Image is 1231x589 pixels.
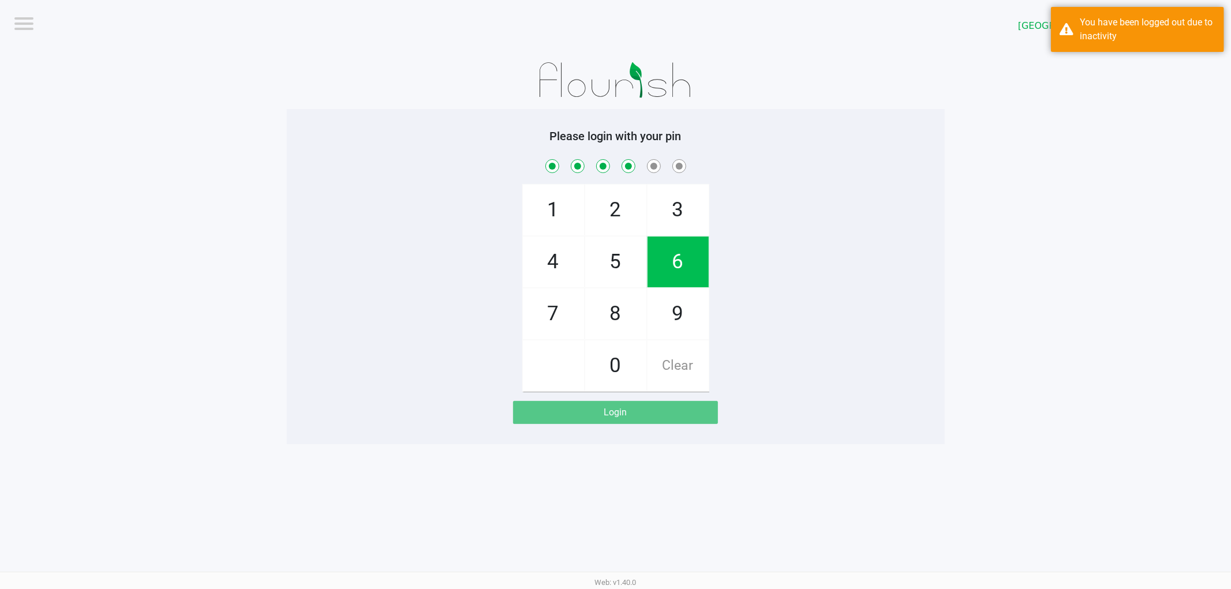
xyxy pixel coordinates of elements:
[585,288,646,339] span: 8
[585,237,646,287] span: 5
[523,237,584,287] span: 4
[648,340,709,391] span: Clear
[648,237,709,287] span: 6
[523,185,584,235] span: 1
[523,288,584,339] span: 7
[1018,19,1125,33] span: [GEOGRAPHIC_DATA]
[295,129,936,143] h5: Please login with your pin
[585,340,646,391] span: 0
[595,578,637,587] span: Web: v1.40.0
[648,288,709,339] span: 9
[648,185,709,235] span: 3
[1080,16,1215,43] div: You have been logged out due to inactivity
[585,185,646,235] span: 2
